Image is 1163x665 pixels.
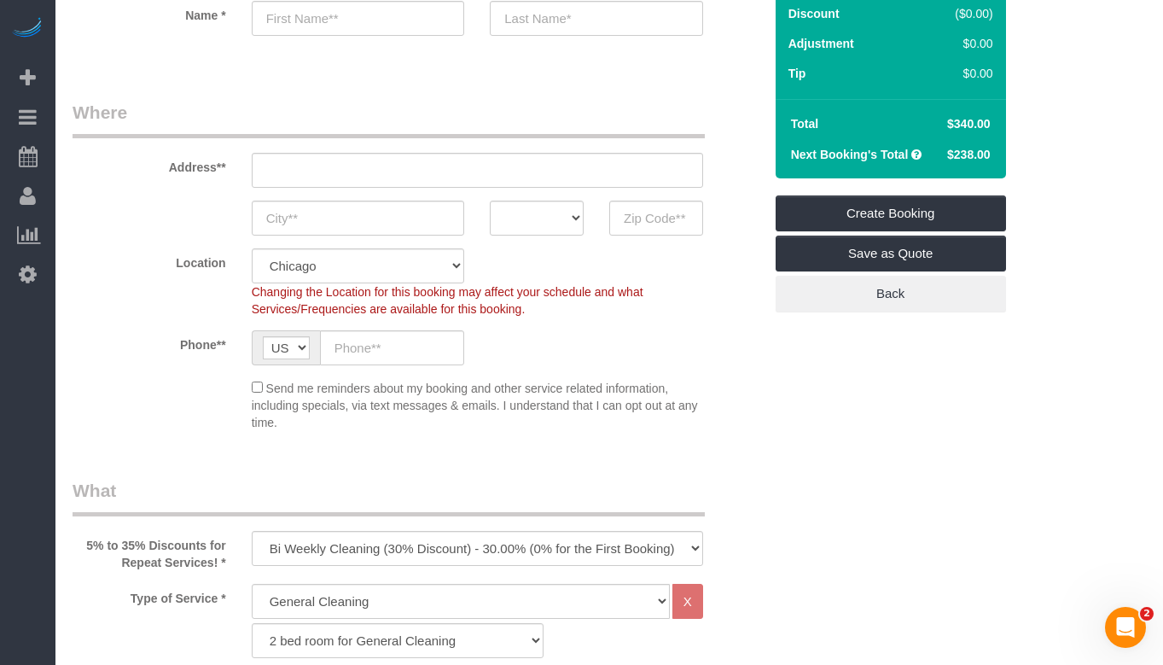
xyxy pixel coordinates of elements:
[776,236,1006,271] a: Save as Quote
[252,285,643,316] span: Changing the Location for this booking may affect your schedule and what Services/Frequencies are...
[776,276,1006,312] a: Back
[10,17,44,41] img: Automaid Logo
[914,35,993,52] div: $0.00
[252,382,698,429] span: Send me reminders about my booking and other service related information, including specials, via...
[60,584,239,607] label: Type of Service *
[1105,607,1146,648] iframe: Intercom live chat
[609,201,703,236] input: Zip Code**
[947,148,991,161] span: $238.00
[60,1,239,24] label: Name *
[914,65,993,82] div: $0.00
[791,148,909,161] strong: Next Booking's Total
[60,531,239,571] label: 5% to 35% Discounts for Repeat Services! *
[490,1,703,36] input: Last Name*
[1140,607,1154,621] span: 2
[788,35,854,52] label: Adjustment
[788,5,840,22] label: Discount
[914,5,993,22] div: ($0.00)
[60,248,239,271] label: Location
[791,117,818,131] strong: Total
[947,117,991,131] span: $340.00
[73,100,705,138] legend: Where
[73,478,705,516] legend: What
[776,195,1006,231] a: Create Booking
[788,65,806,82] label: Tip
[252,1,465,36] input: First Name**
